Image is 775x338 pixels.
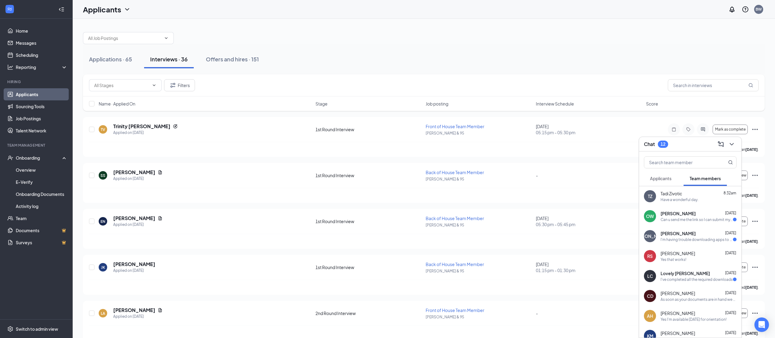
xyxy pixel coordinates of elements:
b: [DATE] [745,239,758,244]
svg: Filter [169,82,176,89]
div: 1st Round Interview [315,264,422,270]
span: [DATE] [725,211,736,215]
svg: WorkstreamLogo [7,6,13,12]
svg: Ellipses [751,310,759,317]
span: [DATE] [725,291,736,295]
div: Onboarding [16,155,62,161]
svg: Analysis [7,64,13,70]
span: Mark as complete [715,127,746,132]
span: Name · Applied On [99,101,135,107]
a: Applicants [16,88,68,100]
span: 8:32am [724,191,736,195]
h5: [PERSON_NAME] [113,307,155,314]
span: [DATE] [725,271,736,275]
h5: [PERSON_NAME] [113,261,155,268]
button: ComposeMessage [716,139,726,149]
b: [DATE] [745,331,758,336]
div: TZ [648,193,652,199]
svg: UserCheck [7,155,13,161]
span: Job posting [426,101,448,107]
div: AH [647,313,653,319]
svg: Collapse [58,6,64,12]
a: E-Verify [16,176,68,188]
b: [DATE] [745,285,758,290]
input: Search team member [644,157,716,168]
div: I've completed all the required downloads [661,277,733,282]
div: Interviews · 36 [150,55,188,63]
svg: Document [158,308,163,313]
button: Mark as complete [713,125,748,134]
svg: Settings [7,326,13,332]
span: 01:15 pm - 01:30 pm [536,267,642,273]
a: Scheduling [16,49,68,61]
svg: ActiveChat [699,127,707,132]
div: TV [101,127,105,132]
svg: Note [670,127,678,132]
div: Applied on [DATE] [113,268,155,274]
div: SS [101,173,105,178]
div: CD [647,293,653,299]
svg: Document [158,216,163,221]
div: OW [646,213,654,219]
div: Applied on [DATE] [113,222,163,228]
a: SurveysCrown [16,236,68,249]
div: Applied on [DATE] [113,130,178,136]
div: Open Intercom Messenger [754,317,769,332]
div: 2nd Round Interview [315,310,422,316]
span: [PERSON_NAME] [661,330,695,336]
div: [DATE] [536,123,642,135]
span: [DATE] [725,251,736,255]
h1: Applicants [83,4,121,15]
span: [PERSON_NAME] [661,230,696,236]
div: LA [101,311,105,316]
svg: Ellipses [751,172,759,179]
h5: [PERSON_NAME] [113,169,155,176]
svg: Tag [685,127,692,132]
span: [PERSON_NAME] [661,310,695,316]
a: Team [16,212,68,224]
div: Switch to admin view [16,326,58,332]
span: Back of House Team Member [426,170,484,175]
div: Can u send me the link so I can submit my passport and id [661,217,733,222]
svg: Ellipses [751,264,759,271]
span: 05:30 pm - 05:45 pm [536,221,642,227]
svg: Notifications [728,6,736,13]
div: As soon as your documents are in hand we will proceed but I do not have the liberty to move forwa... [661,297,737,302]
div: LC [647,273,653,279]
h3: Chat [644,141,655,148]
span: - [536,310,538,316]
div: BW [756,7,762,12]
a: Job Postings [16,112,68,125]
div: I'm having trouble downloading apps to my phone at the moment. It's something I'll have to call A... [661,237,733,242]
div: [DATE] [536,215,642,227]
span: [PERSON_NAME] [661,250,695,256]
svg: MagnifyingGlass [748,83,753,88]
div: Reporting [16,64,68,70]
button: Filter Filters [164,79,195,91]
a: Talent Network [16,125,68,137]
a: Sourcing Tools [16,100,68,112]
div: Yes that works! [661,257,686,262]
svg: ChevronDown [124,6,131,13]
span: [DATE] [725,330,736,335]
span: Interview Schedule [536,101,574,107]
span: Lovely [PERSON_NAME] [661,270,710,276]
p: [PERSON_NAME] & 95 [426,268,532,274]
span: - [536,173,538,178]
p: [PERSON_NAME] & 95 [426,131,532,136]
h5: Trinity [PERSON_NAME] [113,123,170,130]
div: EN [101,219,105,224]
span: Team members [690,176,721,181]
svg: MagnifyingGlass [728,160,733,165]
div: Have a wonderful day. [661,197,698,202]
span: Score [646,101,658,107]
svg: ChevronDown [164,36,169,41]
p: [PERSON_NAME] & 95 [426,223,532,228]
div: Applied on [DATE] [113,314,163,320]
div: [PERSON_NAME] [632,233,668,239]
span: [PERSON_NAME] [661,210,696,216]
div: 1st Round Interview [315,218,422,224]
div: Yes I'm available [DATE] for orientation! [661,317,727,322]
input: All Stages [94,82,149,89]
div: Applications · 65 [89,55,132,63]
